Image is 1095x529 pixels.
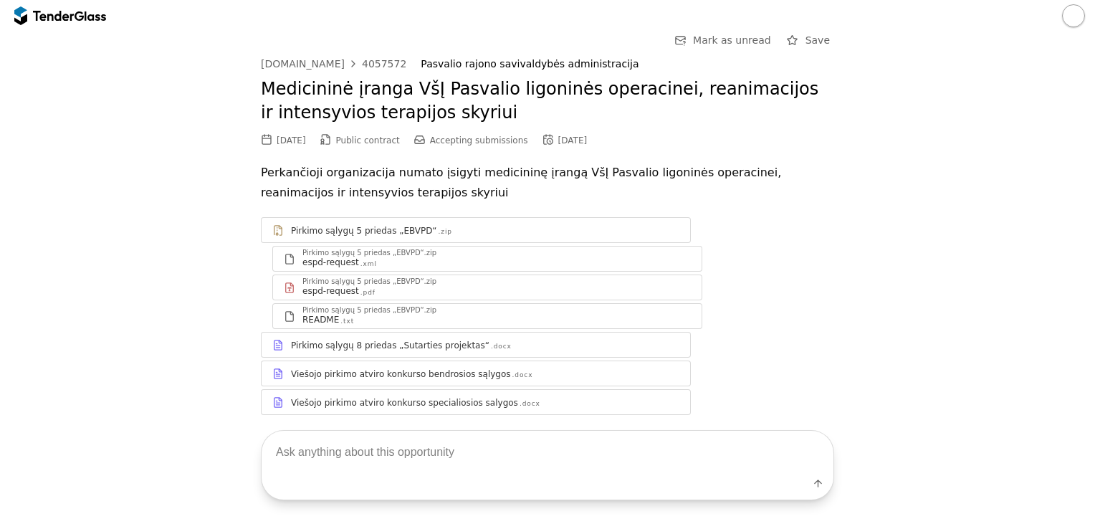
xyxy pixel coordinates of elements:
div: .zip [439,227,452,237]
a: [DOMAIN_NAME]4057572 [261,58,406,70]
button: Save [783,32,834,49]
div: 4057572 [362,59,406,69]
span: Mark as unread [693,34,771,46]
a: Pirkimo sąlygų 5 priedas „EBVPD“.zipespd-request.xml [272,246,702,272]
div: Viešojo pirkimo atviro konkurso bendrosios sąlygos [291,368,511,380]
div: .txt [340,317,354,326]
a: Viešojo pirkimo atviro konkurso bendrosios sąlygos.docx [261,361,691,386]
div: Pirkimo sąlygų 5 priedas „EBVPD“ [291,225,437,237]
a: Pirkimo sąlygų 8 priedas „Sutarties projektas“.docx [261,332,691,358]
div: Pirkimo sąlygų 8 priedas „Sutarties projektas“ [291,340,489,351]
div: README [302,314,339,325]
div: espd-request [302,285,359,297]
div: [DATE] [558,135,588,146]
div: Pirkimo sąlygų 5 priedas „EBVPD“.zip [302,278,436,285]
div: [DATE] [277,135,306,146]
p: Perkančioji organizacija numato įsigyti medicininę įrangą VšĮ Pasvalio ligoninės operacinei, rean... [261,163,834,203]
a: Pirkimo sąlygų 5 priedas „EBVPD“.zipespd-request.pdf [272,275,702,300]
a: Pirkimo sąlygų 5 priedas „EBVPD“.zipREADME.txt [272,303,702,329]
div: Viešojo pirkimo atviro konkurso specialiosios salygos [291,397,518,409]
div: Pasvalio rajono savivaldybės administracija [421,58,819,70]
button: Mark as unread [670,32,775,49]
div: .docx [520,399,540,409]
span: Public contract [336,135,400,146]
div: Pirkimo sąlygų 5 priedas „EBVPD“.zip [302,307,436,314]
span: Save [805,34,830,46]
a: Pirkimo sąlygų 5 priedas „EBVPD“.zip [261,217,691,243]
div: .xml [360,259,377,269]
h2: Medicininė įranga VšĮ Pasvalio ligoninės operacinei, reanimacijos ir intensyvios terapijos skyriui [261,77,834,125]
div: .docx [491,342,512,351]
div: .pdf [360,288,376,297]
a: Viešojo pirkimo atviro konkurso specialiosios salygos.docx [261,389,691,415]
div: .docx [512,371,533,380]
div: espd-request [302,257,359,268]
div: [DOMAIN_NAME] [261,59,345,69]
div: Pirkimo sąlygų 5 priedas „EBVPD“.zip [302,249,436,257]
span: Accepting submissions [430,135,528,146]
